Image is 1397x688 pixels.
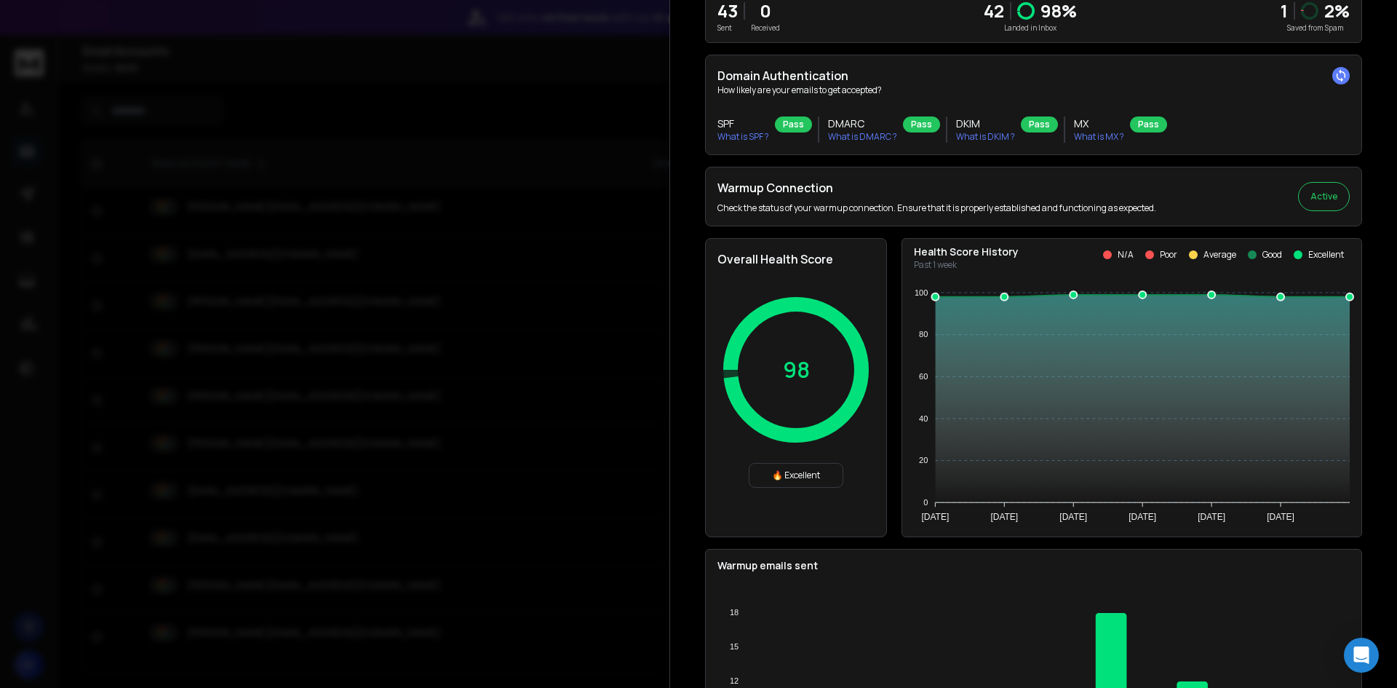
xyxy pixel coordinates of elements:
tspan: [DATE] [1059,512,1087,522]
p: What is DKIM ? [956,131,1015,143]
p: How likely are your emails to get accepted? [717,84,1350,96]
h3: MX [1074,116,1124,131]
p: Excellent [1308,249,1344,261]
tspan: 20 [919,456,928,464]
p: Warmup emails sent [717,558,1350,573]
tspan: 60 [919,372,928,381]
tspan: [DATE] [1267,512,1294,522]
tspan: 0 [923,498,928,507]
p: Sent [717,23,738,33]
div: Pass [903,116,940,133]
p: Health Score History [914,245,1019,259]
tspan: [DATE] [921,512,949,522]
p: 98 [783,357,810,383]
div: Pass [775,116,812,133]
tspan: 80 [919,330,928,339]
p: What is SPF ? [717,131,769,143]
tspan: 100 [915,288,928,297]
p: Landed in Inbox [984,23,1077,33]
tspan: [DATE] [1198,512,1225,522]
p: Check the status of your warmup connection. Ensure that it is properly established and functionin... [717,202,1156,214]
h2: Warmup Connection [717,179,1156,197]
tspan: 18 [730,608,739,617]
p: Poor [1160,249,1177,261]
div: Open Intercom Messenger [1344,638,1379,673]
button: Active [1298,182,1350,211]
p: Average [1203,249,1236,261]
h3: SPF [717,116,769,131]
tspan: [DATE] [1129,512,1156,522]
tspan: 12 [730,676,739,685]
p: Good [1262,249,1282,261]
p: Saved from Spam [1281,23,1350,33]
p: What is DMARC ? [828,131,897,143]
h3: DKIM [956,116,1015,131]
p: Past 1 week [914,259,1019,271]
p: Received [751,23,780,33]
h3: DMARC [828,116,897,131]
h2: Overall Health Score [717,250,875,268]
div: 🔥 Excellent [749,463,843,488]
div: Pass [1130,116,1167,133]
h2: Domain Authentication [717,67,1350,84]
p: What is MX ? [1074,131,1124,143]
tspan: [DATE] [990,512,1018,522]
p: N/A [1118,249,1134,261]
div: Pass [1021,116,1058,133]
tspan: 15 [730,642,739,651]
tspan: 40 [919,414,928,423]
